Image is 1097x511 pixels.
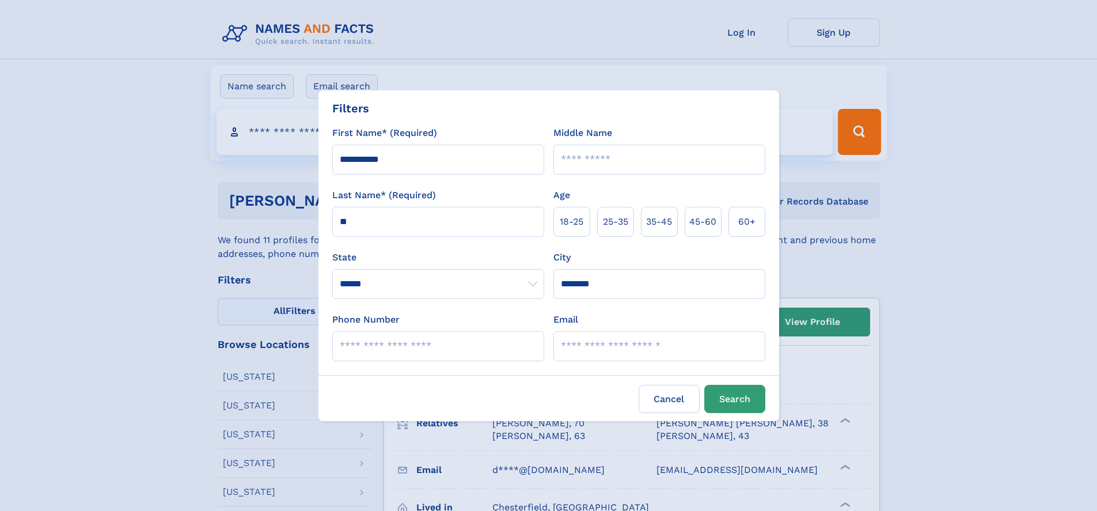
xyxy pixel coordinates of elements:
span: 25‑35 [603,215,628,229]
label: First Name* (Required) [332,126,437,140]
span: 60+ [738,215,756,229]
span: 35‑45 [646,215,672,229]
label: City [553,251,571,264]
label: Email [553,313,578,327]
label: State [332,251,544,264]
label: Age [553,188,570,202]
span: 18‑25 [560,215,583,229]
label: Middle Name [553,126,612,140]
label: Last Name* (Required) [332,188,436,202]
span: 45‑60 [689,215,716,229]
label: Phone Number [332,313,400,327]
button: Search [704,385,765,413]
label: Cancel [639,385,700,413]
div: Filters [332,100,369,117]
